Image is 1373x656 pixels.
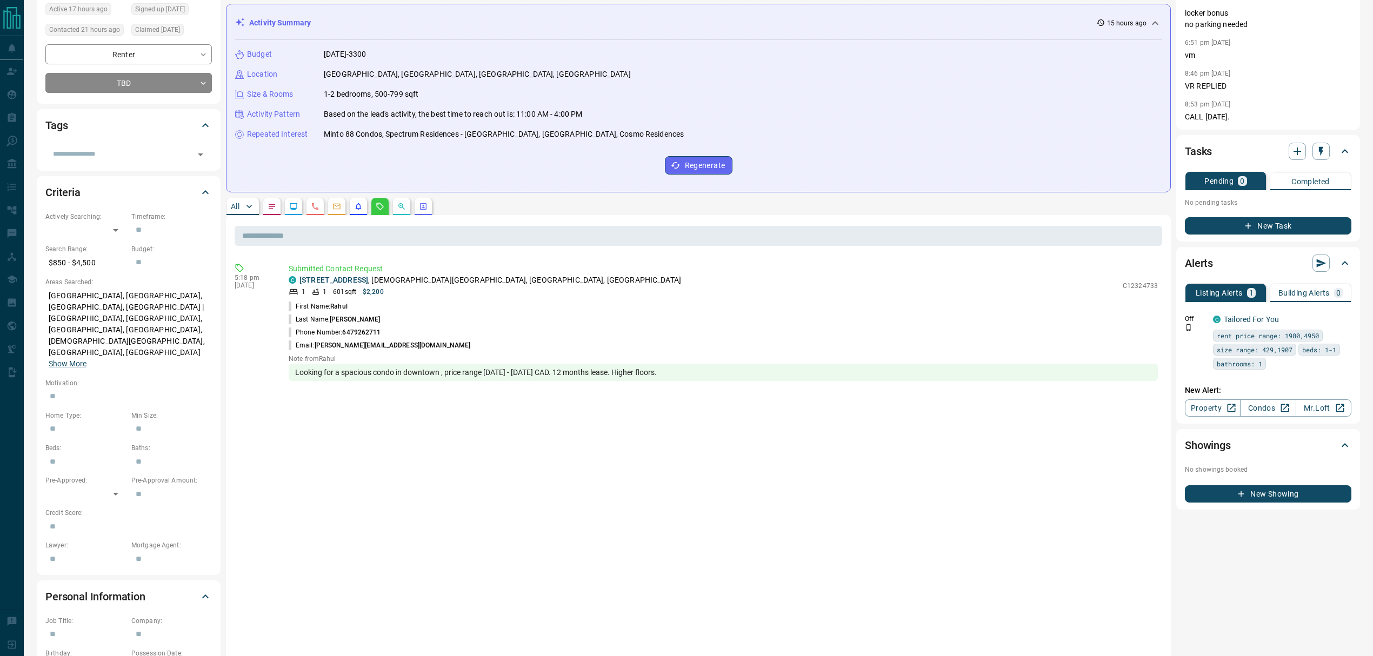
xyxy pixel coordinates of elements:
[1302,344,1336,355] span: beds: 1-1
[45,443,126,453] p: Beds:
[1185,50,1351,61] p: vm
[333,287,356,297] p: 601 sqft
[289,302,348,311] p: First Name:
[1185,111,1351,123] p: CALL [DATE].
[1185,81,1351,92] p: VR REPLIED
[1296,399,1351,417] a: Mr.Loft
[235,274,272,282] p: 5:18 pm
[231,203,239,210] p: All
[1185,485,1351,503] button: New Showing
[45,44,212,64] div: Renter
[135,24,180,35] span: Claimed [DATE]
[354,202,363,211] svg: Listing Alerts
[1185,101,1231,108] p: 8:53 pm [DATE]
[1185,432,1351,458] div: Showings
[324,109,582,120] p: Based on the lead's activity, the best time to reach out is: 11:00 AM - 4:00 PM
[299,276,368,284] a: [STREET_ADDRESS]
[45,254,126,272] p: $850 - $4,500
[45,24,126,39] div: Mon Aug 11 2025
[1217,358,1262,369] span: bathrooms: 1
[289,364,1158,381] div: Looking for a spacious condo in downtown , price range [DATE] - [DATE] CAD. 12 months lease. High...
[363,287,384,297] p: $2,200
[45,117,68,134] h2: Tags
[397,202,406,211] svg: Opportunities
[324,49,366,60] p: [DATE]-3300
[235,282,272,289] p: [DATE]
[1185,385,1351,396] p: New Alert:
[1185,255,1213,272] h2: Alerts
[299,275,681,286] p: , [DEMOGRAPHIC_DATA][GEOGRAPHIC_DATA], [GEOGRAPHIC_DATA], [GEOGRAPHIC_DATA]
[131,540,212,550] p: Mortgage Agent:
[1123,281,1158,291] p: C12324733
[1185,250,1351,276] div: Alerts
[376,202,384,211] svg: Requests
[1185,437,1231,454] h2: Showings
[45,112,212,138] div: Tags
[665,156,732,175] button: Regenerate
[289,276,296,284] div: condos.ca
[324,69,631,80] p: [GEOGRAPHIC_DATA], [GEOGRAPHIC_DATA], [GEOGRAPHIC_DATA], [GEOGRAPHIC_DATA]
[45,212,126,222] p: Actively Searching:
[247,129,308,140] p: Repeated Interest
[324,89,418,100] p: 1-2 bedrooms, 500-799 sqft
[1185,39,1231,46] p: 6:51 pm [DATE]
[1249,289,1254,297] p: 1
[193,147,208,162] button: Open
[45,73,212,93] div: TBD
[45,616,126,626] p: Job Title:
[330,316,380,323] span: [PERSON_NAME]
[49,24,120,35] span: Contacted 21 hours ago
[1217,330,1319,341] span: rent price range: 1980,4950
[1185,399,1241,417] a: Property
[332,202,341,211] svg: Emails
[45,244,126,254] p: Search Range:
[311,202,319,211] svg: Calls
[1336,289,1341,297] p: 0
[1240,399,1296,417] a: Condos
[45,3,126,18] div: Mon Aug 11 2025
[1185,195,1351,211] p: No pending tasks
[49,358,86,370] button: Show More
[131,443,212,453] p: Baths:
[131,244,212,254] p: Budget:
[247,109,300,120] p: Activity Pattern
[249,17,311,29] p: Activity Summary
[323,287,326,297] p: 1
[1185,138,1351,164] div: Tasks
[131,212,212,222] p: Timeframe:
[419,202,428,211] svg: Agent Actions
[1196,289,1243,297] p: Listing Alerts
[330,303,348,310] span: Rahul
[302,287,305,297] p: 1
[289,327,381,337] p: Phone Number:
[289,340,470,350] p: Email:
[131,3,212,18] div: Tue Jul 22 2025
[247,49,272,60] p: Budget
[45,287,212,373] p: [GEOGRAPHIC_DATA], [GEOGRAPHIC_DATA], [GEOGRAPHIC_DATA], [GEOGRAPHIC_DATA] | [GEOGRAPHIC_DATA], [...
[289,314,381,324] p: Last Name:
[1224,315,1279,324] a: Tailored For You
[1291,178,1330,185] p: Completed
[45,508,212,518] p: Credit Score:
[1278,289,1330,297] p: Building Alerts
[45,378,212,388] p: Motivation:
[1185,324,1192,331] svg: Push Notification Only
[131,411,212,420] p: Min Size:
[1107,18,1147,28] p: 15 hours ago
[1185,70,1231,77] p: 8:46 pm [DATE]
[1185,217,1351,235] button: New Task
[247,89,294,100] p: Size & Rooms
[131,616,212,626] p: Company:
[45,476,126,485] p: Pre-Approved:
[247,69,277,80] p: Location
[1213,316,1221,323] div: condos.ca
[45,540,126,550] p: Lawyer:
[1185,314,1207,324] p: Off
[268,202,276,211] svg: Notes
[49,4,108,15] span: Active 17 hours ago
[1185,143,1212,160] h2: Tasks
[289,263,1158,275] p: Submitted Contact Request
[45,411,126,420] p: Home Type:
[1217,344,1292,355] span: size range: 429,1907
[135,4,185,15] span: Signed up [DATE]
